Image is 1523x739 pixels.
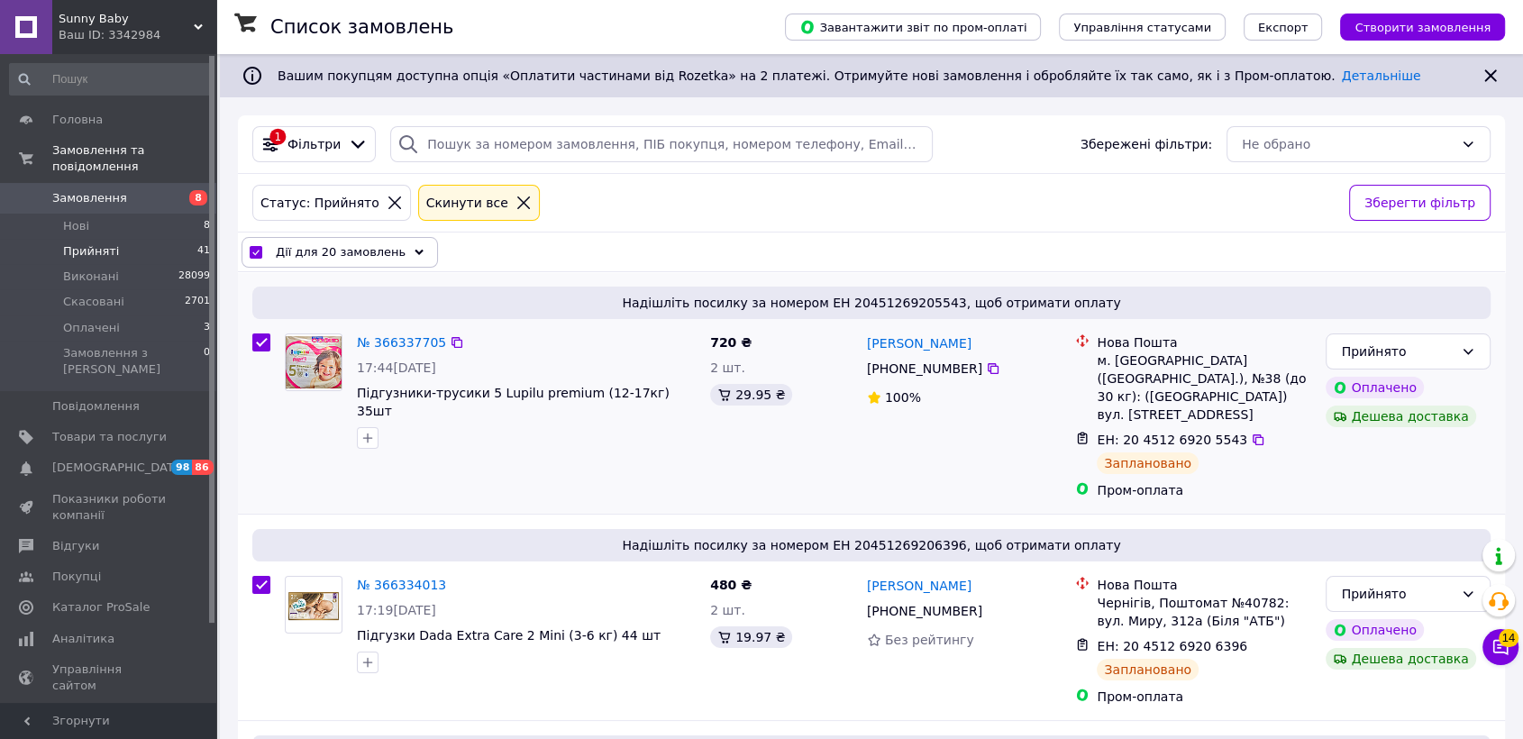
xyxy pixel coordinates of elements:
[357,360,436,375] span: 17:44[DATE]
[357,386,670,418] a: Підгузники-трусики 5 Lupilu premium (12-17кг) 35шт
[276,243,406,261] span: Дії для 20 замовлень
[63,269,119,285] span: Виконані
[189,190,207,205] span: 8
[1059,14,1226,41] button: Управління статусами
[171,460,192,475] span: 98
[204,218,210,234] span: 8
[1097,576,1311,594] div: Нова Пошта
[1340,14,1505,41] button: Створити замовлення
[1341,584,1454,604] div: Прийнято
[286,583,342,626] img: Фото товару
[63,294,124,310] span: Скасовані
[197,243,210,260] span: 41
[52,631,114,647] span: Аналітика
[9,63,212,96] input: Пошук
[1499,627,1518,645] span: 14
[270,16,453,38] h1: Список замовлень
[357,628,661,643] a: Підгузки Dada Extra Care 2 Mini (3-6 кг) 44 шт
[52,429,167,445] span: Товари та послуги
[1081,135,1212,153] span: Збережені фільтри:
[1326,619,1423,641] div: Оплачено
[260,294,1483,312] span: Надішліть посилку за номером ЕН 20451269205543, щоб отримати оплату
[52,190,127,206] span: Замовлення
[867,334,971,352] a: [PERSON_NAME]
[59,27,216,43] div: Ваш ID: 3342984
[257,193,383,213] div: Статус: Прийнято
[885,390,921,405] span: 100%
[710,335,752,350] span: 720 ₴
[286,336,342,388] img: Фото товару
[52,112,103,128] span: Головна
[710,626,792,648] div: 19.97 ₴
[204,320,210,336] span: 3
[63,243,119,260] span: Прийняті
[52,538,99,554] span: Відгуки
[799,19,1026,35] span: Завантажити звіт по пром-оплаті
[52,569,101,585] span: Покупці
[1482,629,1518,665] button: Чат з покупцем14
[204,345,210,378] span: 0
[1097,351,1311,424] div: м. [GEOGRAPHIC_DATA] ([GEOGRAPHIC_DATA].), №38 (до 30 кг): ([GEOGRAPHIC_DATA]) вул. [STREET_ADDRESS]
[390,126,933,162] input: Пошук за номером замовлення, ПІБ покупця, номером телефону, Email, номером накладної
[785,14,1041,41] button: Завантажити звіт по пром-оплаті
[1354,21,1491,34] span: Створити замовлення
[63,320,120,336] span: Оплачені
[1097,333,1311,351] div: Нова Пошта
[710,360,745,375] span: 2 шт.
[285,333,342,391] a: Фото товару
[285,576,342,634] a: Фото товару
[357,335,446,350] a: № 366337705
[1097,433,1247,447] span: ЕН: 20 4512 6920 5543
[423,193,512,213] div: Cкинути все
[52,142,216,175] span: Замовлення та повідомлення
[185,294,210,310] span: 2701
[1097,688,1311,706] div: Пром-оплата
[1097,659,1199,680] div: Заплановано
[52,398,140,415] span: Повідомлення
[1342,68,1421,83] a: Детальніше
[1322,19,1505,33] a: Створити замовлення
[710,603,745,617] span: 2 шт.
[52,491,167,524] span: Показники роботи компанії
[1258,21,1309,34] span: Експорт
[192,460,213,475] span: 86
[357,578,446,592] a: № 366334013
[1341,342,1454,361] div: Прийнято
[52,460,186,476] span: [DEMOGRAPHIC_DATA]
[63,345,204,378] span: Замовлення з [PERSON_NAME]
[1073,21,1211,34] span: Управління статусами
[1326,406,1475,427] div: Дешева доставка
[59,11,194,27] span: Sunny Baby
[1097,639,1247,653] span: ЕН: 20 4512 6920 6396
[1242,134,1454,154] div: Не обрано
[1349,185,1491,221] button: Зберегти фільтр
[710,384,792,406] div: 29.95 ₴
[52,661,167,694] span: Управління сайтом
[1244,14,1323,41] button: Експорт
[178,269,210,285] span: 28099
[357,603,436,617] span: 17:19[DATE]
[287,135,341,153] span: Фільтри
[63,218,89,234] span: Нові
[710,578,752,592] span: 480 ₴
[1097,481,1311,499] div: Пром-оплата
[1097,452,1199,474] div: Заплановано
[1364,193,1475,213] span: Зберегти фільтр
[260,536,1483,554] span: Надішліть посилку за номером ЕН 20451269206396, щоб отримати оплату
[863,356,986,381] div: [PHONE_NUMBER]
[1097,594,1311,630] div: Чернігів, Поштомат №40782: вул. Миру, 312а (Біля "АТБ")
[52,599,150,616] span: Каталог ProSale
[867,577,971,595] a: [PERSON_NAME]
[1326,648,1475,670] div: Дешева доставка
[1326,377,1423,398] div: Оплачено
[885,633,974,647] span: Без рейтингу
[278,68,1420,83] span: Вашим покупцям доступна опція «Оплатити частинами від Rozetka» на 2 платежі. Отримуйте нові замов...
[863,598,986,624] div: [PHONE_NUMBER]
